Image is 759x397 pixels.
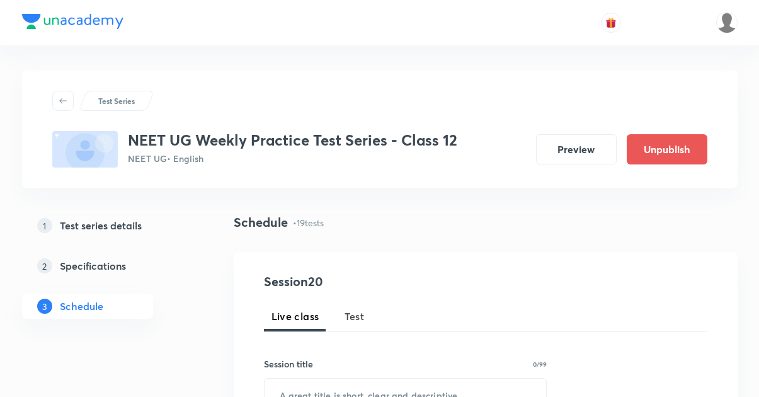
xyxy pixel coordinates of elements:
button: avatar [601,13,621,33]
h6: Session title [264,357,313,371]
p: 0/99 [533,361,547,367]
a: 2Specifications [22,253,193,279]
img: avatar [605,17,617,28]
p: Test Series [98,95,135,106]
img: fallback-thumbnail.png [52,131,118,168]
h5: Specifications [60,258,126,273]
p: NEET UG • English [128,152,457,165]
a: 1Test series details [22,213,193,238]
span: Live class [271,309,319,324]
h5: Schedule [60,299,103,314]
button: Preview [536,134,617,164]
p: 1 [37,218,52,233]
h4: Schedule [234,213,288,232]
h5: Test series details [60,218,142,233]
p: 2 [37,258,52,273]
button: Unpublish [627,134,707,164]
h3: ⁠NEET UG Weekly Practice Test Series - Class 12 [128,131,457,149]
span: Test [345,309,365,324]
p: 3 [37,299,52,314]
img: Organic Chemistry [716,12,738,33]
a: Company Logo [22,14,123,32]
h4: Session 20 [264,272,494,291]
img: Company Logo [22,14,123,29]
p: • 19 tests [293,216,324,229]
